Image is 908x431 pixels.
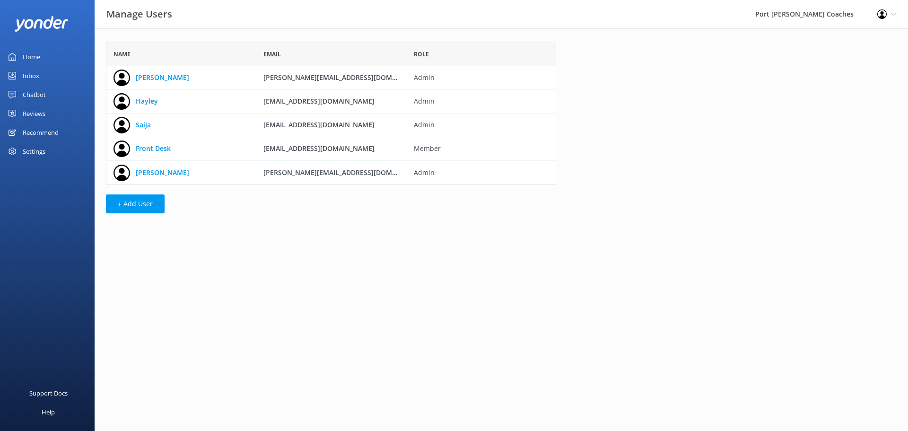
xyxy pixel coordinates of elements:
img: yonder-white-logo.png [14,16,69,32]
span: [EMAIL_ADDRESS][DOMAIN_NAME] [263,144,375,153]
div: Recommend [23,123,59,142]
a: Hayley [136,96,158,106]
div: Help [42,403,55,422]
span: [PERSON_NAME][EMAIL_ADDRESS][DOMAIN_NAME] [263,73,428,82]
span: [EMAIL_ADDRESS][DOMAIN_NAME] [263,97,375,106]
a: [PERSON_NAME] [136,72,189,83]
div: Settings [23,142,45,161]
span: Admin [414,96,550,106]
div: Inbox [23,66,39,85]
span: Admin [414,72,550,83]
button: + Add User [106,194,165,213]
a: [PERSON_NAME] [136,167,189,178]
span: Admin [414,120,550,130]
span: [EMAIL_ADDRESS][DOMAIN_NAME] [263,120,375,129]
div: Support Docs [29,384,68,403]
span: Email [263,50,281,59]
h3: Manage Users [106,7,172,22]
a: Saija [136,120,151,130]
div: grid [106,66,556,185]
span: Member [414,143,550,154]
div: Reviews [23,104,45,123]
span: Name [113,50,131,59]
span: [PERSON_NAME][EMAIL_ADDRESS][DOMAIN_NAME] [263,168,428,177]
span: Role [414,50,429,59]
span: Admin [414,167,550,178]
div: Home [23,47,40,66]
div: Chatbot [23,85,46,104]
a: Front Desk [136,143,171,154]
